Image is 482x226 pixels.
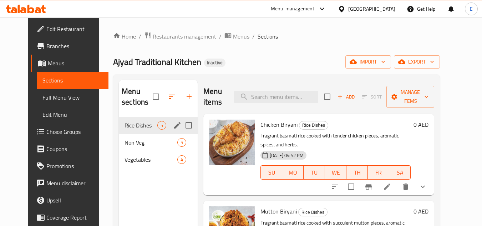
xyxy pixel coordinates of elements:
[219,32,222,41] li: /
[46,25,103,33] span: Edit Restaurant
[345,55,391,69] button: import
[46,42,103,50] span: Branches
[260,131,411,149] p: Fragrant basmati rice cooked with tender chicken pieces, aromatic spices, and herbs.
[325,165,346,180] button: WE
[299,121,328,130] div: Rice Dishes
[46,145,103,153] span: Coupons
[46,196,103,205] span: Upsell
[413,206,428,216] h6: 0 AED
[203,86,225,107] h2: Menu items
[31,157,108,175] a: Promotions
[177,138,186,147] div: items
[234,91,318,103] input: search
[346,165,368,180] button: TH
[153,32,216,41] span: Restaurants management
[351,57,385,66] span: import
[37,89,108,106] a: Full Menu View
[264,167,279,178] span: SU
[400,57,434,66] span: export
[46,162,103,170] span: Promotions
[163,88,181,105] span: Sort sections
[394,55,440,69] button: export
[267,152,306,159] span: [DATE] 04:52 PM
[260,206,297,217] span: Mutton Biryani
[397,178,414,195] button: delete
[335,91,357,102] span: Add item
[224,32,249,41] a: Menus
[360,178,377,195] button: Branch-specific-item
[144,32,216,41] a: Restaurants management
[470,5,473,13] span: E
[357,91,386,102] span: Select section first
[42,93,103,102] span: Full Menu View
[233,32,249,41] span: Menus
[46,179,103,187] span: Menu disclaimer
[37,72,108,89] a: Sections
[304,165,325,180] button: TU
[178,156,186,163] span: 4
[157,121,166,130] div: items
[335,91,357,102] button: Add
[46,213,103,222] span: Coverage Report
[113,32,440,41] nav: breadcrumb
[252,32,255,41] li: /
[31,209,108,226] a: Coverage Report
[204,60,225,66] span: Inactive
[260,119,298,130] span: Chicken Biryani
[42,76,103,85] span: Sections
[177,155,186,164] div: items
[46,127,103,136] span: Choice Groups
[181,88,198,105] button: Add section
[260,165,282,180] button: SU
[119,114,198,171] nav: Menu sections
[383,182,391,191] a: Edit menu item
[418,182,427,191] svg: Show Choices
[392,167,408,178] span: SA
[298,208,328,216] div: Rice Dishes
[344,179,359,194] span: Select to update
[31,55,108,72] a: Menus
[125,121,157,130] span: Rice Dishes
[31,140,108,157] a: Coupons
[113,32,136,41] a: Home
[31,20,108,37] a: Edit Restaurant
[336,93,356,101] span: Add
[389,165,411,180] button: SA
[413,120,428,130] h6: 0 AED
[119,117,198,134] div: Rice Dishes5edit
[37,106,108,123] a: Edit Menu
[31,175,108,192] a: Menu disclaimer
[122,86,153,107] h2: Menu sections
[392,88,428,106] span: Manage items
[139,32,141,41] li: /
[258,32,278,41] span: Sections
[299,121,328,129] span: Rice Dishes
[306,167,322,178] span: TU
[31,123,108,140] a: Choice Groups
[158,122,166,129] span: 5
[271,5,315,13] div: Menu-management
[125,155,177,164] span: Vegetables
[282,165,304,180] button: MO
[299,208,327,216] span: Rice Dishes
[349,167,365,178] span: TH
[414,178,431,195] button: show more
[172,120,183,131] button: edit
[204,59,225,67] div: Inactive
[328,167,344,178] span: WE
[368,165,389,180] button: FR
[348,5,395,13] div: [GEOGRAPHIC_DATA]
[31,192,108,209] a: Upsell
[178,139,186,146] span: 5
[209,120,255,165] img: Chicken Biryani
[113,54,201,70] span: Ajyad Traditional Kitchen
[320,89,335,104] span: Select section
[125,138,177,147] span: Non Veg
[386,86,434,108] button: Manage items
[371,167,386,178] span: FR
[148,89,163,104] span: Select all sections
[326,178,344,195] button: sort-choices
